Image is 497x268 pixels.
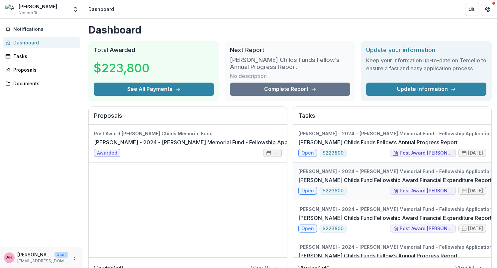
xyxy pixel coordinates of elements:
[19,10,37,16] span: Nonprofit
[94,83,214,96] button: See All Payments
[3,37,80,48] a: Dashboard
[298,176,492,184] a: [PERSON_NAME] Childs Fund Fellowship Award Financial Expenditure Report
[13,80,75,87] div: Documents
[13,39,75,46] div: Dashboard
[13,53,75,60] div: Tasks
[230,56,350,71] h3: [PERSON_NAME] Childs Funds Fellow’s Annual Progress Report
[17,258,68,264] p: [EMAIL_ADDRESS][DOMAIN_NAME]
[94,59,149,77] h3: $223,800
[298,252,457,260] a: [PERSON_NAME] Childs Funds Fellow’s Annual Progress Report
[366,46,486,54] h2: Update your information
[230,83,350,96] a: Complete Report
[94,112,282,125] h2: Proposals
[3,78,80,89] a: Documents
[86,4,117,14] nav: breadcrumb
[298,112,486,125] h2: Tasks
[230,72,267,80] p: No description
[6,255,12,260] div: Amer Hossain
[481,3,494,16] button: Get Help
[366,83,486,96] a: Update Information
[5,4,16,15] img: Amer Azim Hossain
[94,138,306,146] a: [PERSON_NAME] - 2024 - [PERSON_NAME] Memorial Fund - Fellowship Application
[88,24,492,36] h1: Dashboard
[366,56,486,72] h3: Keep your information up-to-date on Temelio to ensure a fast and easy application process.
[54,252,68,258] p: User
[298,214,492,222] a: [PERSON_NAME] Childs Fund Fellowship Award Financial Expenditure Report
[465,3,478,16] button: Partners
[71,254,79,262] button: More
[19,3,57,10] div: [PERSON_NAME]
[3,51,80,62] a: Tasks
[13,27,77,32] span: Notifications
[71,3,80,16] button: Open entity switcher
[94,46,214,54] h2: Total Awarded
[3,24,80,34] button: Notifications
[298,138,457,146] a: [PERSON_NAME] Childs Funds Fellow’s Annual Progress Report
[13,66,75,73] div: Proposals
[230,46,350,54] h2: Next Report
[88,6,114,13] div: Dashboard
[17,251,52,258] p: [PERSON_NAME]
[3,64,80,75] a: Proposals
